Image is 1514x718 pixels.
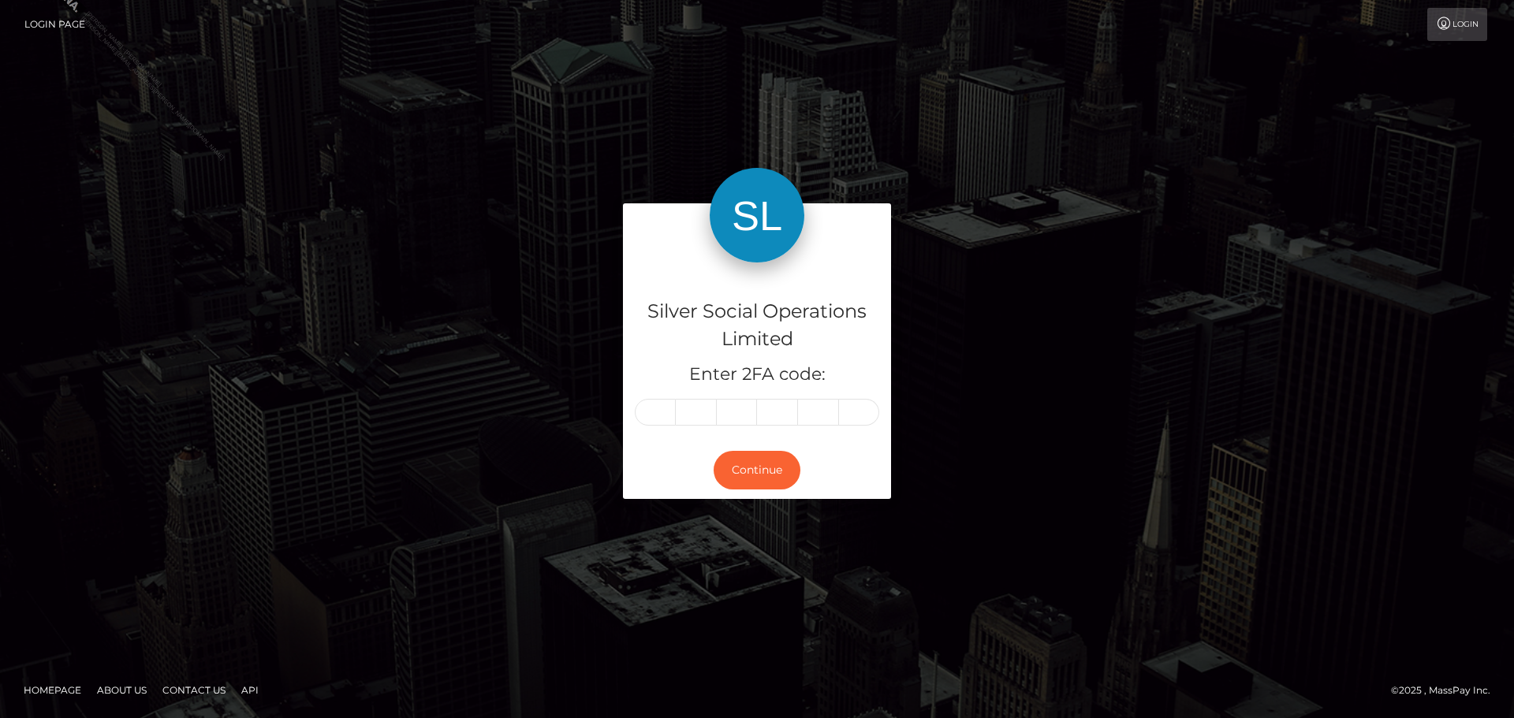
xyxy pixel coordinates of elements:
[24,8,85,41] a: Login Page
[235,678,265,702] a: API
[1391,682,1502,699] div: © 2025 , MassPay Inc.
[635,298,879,353] h4: Silver Social Operations Limited
[635,363,879,387] h5: Enter 2FA code:
[714,451,800,489] button: Continue
[156,678,232,702] a: Contact Us
[17,678,88,702] a: Homepage
[91,678,153,702] a: About Us
[1427,8,1487,41] a: Login
[710,168,804,262] img: Silver Social Operations Limited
